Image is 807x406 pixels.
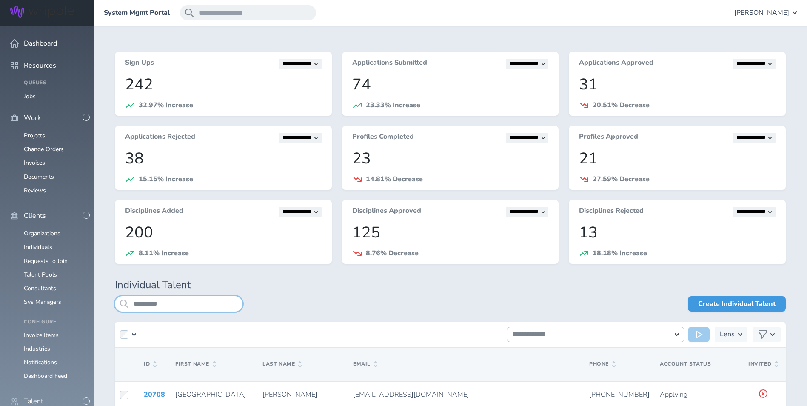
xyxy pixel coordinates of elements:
a: Talent Pools [24,271,57,279]
a: Change Orders [24,145,64,153]
span: [GEOGRAPHIC_DATA] [175,390,246,399]
button: - [83,212,90,219]
a: Consultants [24,284,56,292]
span: First Name [175,361,216,367]
span: Email [353,361,377,367]
a: Create Individual Talent [688,296,786,312]
span: [PERSON_NAME] [262,390,317,399]
p: 38 [125,150,322,167]
span: 18.18% Increase [593,249,647,258]
p: 21 [579,150,776,167]
span: ID [144,361,157,367]
span: 8.76% Decrease [366,249,419,258]
button: Lens [715,327,747,342]
h4: Configure [24,319,83,325]
h1: Individual Talent [115,279,786,291]
a: Organizations [24,229,60,237]
span: Resources [24,62,56,69]
p: 13 [579,224,776,241]
span: Dashboard [24,40,57,47]
a: Sys Managers [24,298,61,306]
p: 31 [579,76,776,93]
h3: Profiles Completed [352,133,414,143]
span: Phone [589,361,616,367]
a: Industries [24,345,50,353]
h4: Queues [24,80,83,86]
h3: Disciplines Rejected [579,207,644,217]
a: System Mgmt Portal [104,9,170,17]
span: 32.97% Increase [139,100,193,110]
a: Invoices [24,159,45,167]
a: 20708 [144,390,165,399]
a: Notifications [24,358,57,366]
img: Wripple [10,6,74,18]
a: Invoice Items [24,331,59,339]
button: - [83,114,90,121]
span: Talent [24,397,43,405]
a: Reviews [24,186,46,194]
span: Invited [748,361,778,367]
span: Last Name [262,361,302,367]
a: Documents [24,173,54,181]
span: [PERSON_NAME] [734,9,789,17]
span: [EMAIL_ADDRESS][DOMAIN_NAME] [353,390,469,399]
span: Work [24,114,41,122]
a: Requests to Join [24,257,68,265]
h3: Applications Rejected [125,133,195,143]
h3: Applications Submitted [352,59,427,69]
h3: Applications Approved [579,59,653,69]
a: Individuals [24,243,52,251]
span: 15.15% Increase [139,174,193,184]
p: 125 [352,224,549,241]
h3: Profiles Approved [579,133,638,143]
span: 23.33% Increase [366,100,420,110]
a: Projects [24,132,45,140]
h3: Disciplines Approved [352,207,421,217]
p: 242 [125,76,322,93]
a: Dashboard Feed [24,372,67,380]
span: [PHONE_NUMBER] [589,390,650,399]
span: 8.11% Increase [139,249,189,258]
span: Applying [660,390,687,399]
p: 23 [352,150,549,167]
span: 27.59% Decrease [593,174,650,184]
a: Jobs [24,92,36,100]
button: [PERSON_NAME] [734,5,797,20]
h3: Sign Ups [125,59,154,69]
span: 14.81% Decrease [366,174,423,184]
button: Run Action [688,327,710,342]
h3: Disciplines Added [125,207,183,217]
span: 20.51% Decrease [593,100,650,110]
h3: Lens [720,327,735,342]
p: 74 [352,76,549,93]
p: 200 [125,224,322,241]
button: - [83,397,90,405]
span: Clients [24,212,46,220]
span: Account Status [660,360,711,367]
